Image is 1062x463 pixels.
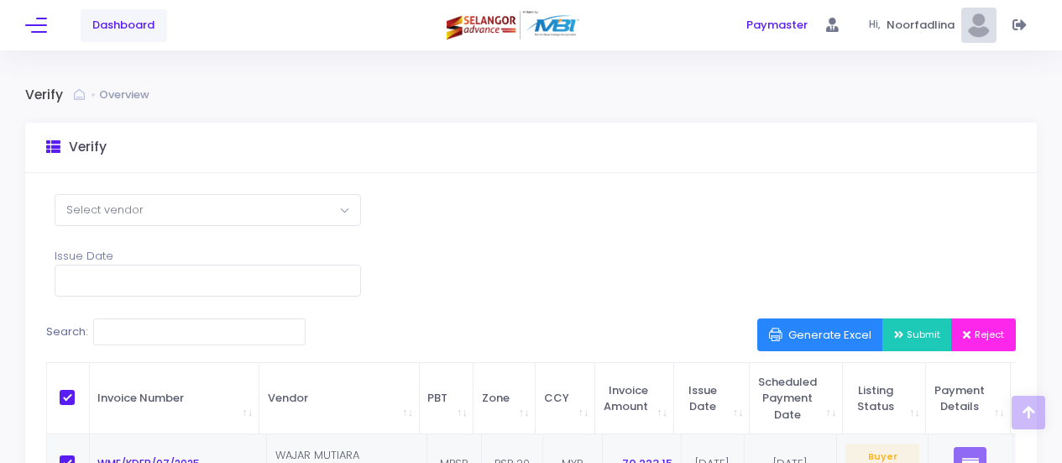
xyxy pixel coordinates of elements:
[46,318,306,345] label: Search:
[963,328,1004,341] span: Reject
[473,363,536,435] th: Zone: activate to sort column ascending
[93,318,306,345] input: Search:
[887,17,960,34] span: Noorfadlina
[882,318,953,350] button: Submit
[259,363,420,435] th: Vendor: activate to sort column ascending
[926,363,1011,435] th: Payment Details: activate to sort column ascending
[90,363,259,435] th: Invoice Number: activate to sort column ascending
[843,363,926,435] th: Listing Status: activate to sort column ascending
[750,363,843,435] th: Scheduled Payment Date: activate to sort column ascending
[674,363,751,435] th: Issue Date: activate to sort column ascending
[769,327,871,343] span: Generate Excel
[757,318,883,350] button: Generate Excel
[595,363,674,435] th: Invoice Amount: activate to sort column ascending
[536,363,595,435] th: CCY: activate to sort column ascending
[447,11,582,39] img: Logo
[99,87,154,103] a: Overview
[69,139,107,155] h3: Verify
[66,202,144,218] span: Select vendor
[25,87,74,103] h3: Verify
[746,17,808,34] span: Paymaster
[951,318,1016,350] button: Reject
[869,18,887,33] span: Hi,
[81,9,167,42] a: Dashboard
[92,17,154,34] span: Dashboard
[420,363,474,435] th: PBT: activate to sort column ascending
[55,248,361,297] div: Issue Date
[894,328,941,341] span: Submit
[961,8,997,43] img: Pic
